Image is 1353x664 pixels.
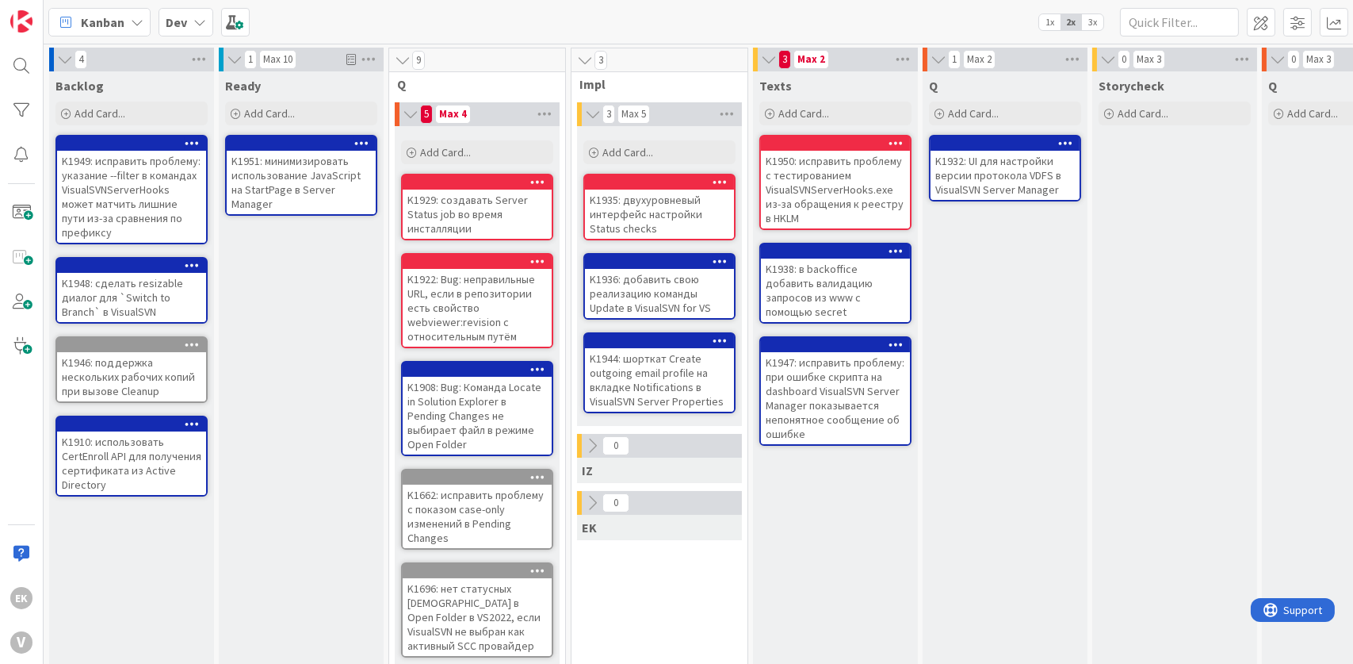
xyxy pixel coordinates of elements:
span: Add Card... [420,145,471,159]
span: 0 [602,493,629,512]
div: K1696: нет статусных [DEMOGRAPHIC_DATA] в Open Folder в VS2022, если VisualSVN не выбран как акти... [403,578,552,656]
div: Max 3 [1137,56,1161,63]
div: K1908: Bug: Команда Locate in Solution Explorer в Pending Changes не выбирает файл в режиме Open ... [403,363,552,455]
div: K1922: Bug: неправильные URL, если в репозитории есть свойство webviewer:revision с относительным... [403,255,552,347]
a: K1948: сделать resizable диалог для `Switch to Branch` в VisualSVN [55,257,208,324]
div: K1932: UI для настройки версии протокола VDFS в VisualSVN Server Manager [931,151,1080,200]
div: K1947: исправить проблему: при ошибке скрипта на dashboard VisualSVN Server Manager показывается ... [761,338,910,444]
span: 1 [948,50,961,69]
div: K1950: исправить проблему с тестированием VisualSVNServerHooks.exe из-за обращения к реестру в HKLM [761,151,910,228]
div: K1929: создавать Server Status job во время инсталляции [403,175,552,239]
span: Support [33,2,72,21]
span: 0 [1118,50,1130,69]
div: Max 2 [967,56,992,63]
div: Max 2 [797,56,825,63]
div: K1922: Bug: неправильные URL, если в репозитории есть свойство webviewer:revision с относительным... [403,269,552,347]
span: Add Card... [778,106,829,121]
a: K1946: поддержка нескольких рабочих копий при вызове Cleanup [55,336,208,403]
span: Q [397,76,545,92]
a: K1662: исправить проблему с показом case-only изменений в Pending Changes [401,469,553,550]
span: Add Card... [244,106,295,121]
div: V [10,631,32,654]
a: K1936: добавить свою реализацию команды Update в VisualSVN for VS [583,253,736,320]
a: K1929: создавать Server Status job во время инсталляции [401,174,553,240]
div: K1696: нет статусных [DEMOGRAPHIC_DATA] в Open Folder в VS2022, если VisualSVN не выбран как акти... [403,564,552,656]
span: 1 [244,50,257,69]
span: Ready [225,78,261,94]
div: K1948: сделать resizable диалог для `Switch to Branch` в VisualSVN [57,259,206,322]
span: Add Card... [948,106,999,121]
div: K1936: добавить свою реализацию команды Update в VisualSVN for VS [585,269,734,318]
div: K1935: двухуровневый интерфейс настройки Status checks [585,190,734,239]
span: 3x [1082,14,1103,30]
span: 0 [1287,50,1300,69]
div: K1910: использовать CertEnroll API для получения сертификата из Active Directory [57,417,206,495]
a: K1938: в backoffice добавить валидацию запросов из www с помощью secret [759,243,912,324]
span: 0 [602,436,629,455]
div: K1932: UI для настройки версии протокола VDFS в VisualSVN Server Manager [931,136,1080,200]
a: K1951: минимизировать использование JavaScript на StartPage в Server Manager [225,135,377,216]
span: 9 [412,51,425,70]
span: 3 [778,50,791,69]
span: Storycheck [1099,78,1164,94]
div: K1949: исправить проблему: указание --filter в командах VisualSVNServerHooks может матчить лишние... [57,151,206,243]
span: Add Card... [1287,106,1338,121]
div: K1944: шорткат Create outgoing email profile на вкладке Notifications в VisualSVN Server Properties [585,334,734,412]
div: K1951: минимизировать использование JavaScript на StartPage в Server Manager [227,151,376,214]
a: K1944: шорткат Create outgoing email profile на вкладке Notifications в VisualSVN Server Properties [583,332,736,413]
a: K1922: Bug: неправильные URL, если в репозитории есть свойство webviewer:revision с относительным... [401,253,553,348]
span: 3 [594,51,607,70]
span: Q [929,78,938,94]
span: Add Card... [1118,106,1168,121]
div: K1947: исправить проблему: при ошибке скрипта на dashboard VisualSVN Server Manager показывается ... [761,352,910,444]
div: K1946: поддержка нескольких рабочих копий при вызове Cleanup [57,338,206,401]
a: K1949: исправить проблему: указание --filter в командах VisualSVNServerHooks может матчить лишние... [55,135,208,244]
div: K1946: поддержка нескольких рабочих копий при вызове Cleanup [57,352,206,401]
span: Texts [759,78,792,94]
div: K1662: исправить проблему с показом case-only изменений в Pending Changes [403,470,552,548]
a: K1947: исправить проблему: при ошибке скрипта на dashboard VisualSVN Server Manager показывается ... [759,336,912,446]
a: K1908: Bug: Команда Locate in Solution Explorer в Pending Changes не выбирает файл в режиме Open ... [401,361,553,456]
b: Dev [166,14,187,30]
div: K1949: исправить проблему: указание --filter в командах VisualSVNServerHooks может матчить лишние... [57,136,206,243]
a: K1950: исправить проблему с тестированием VisualSVNServerHooks.exe из-за обращения к реестру в HKLM [759,135,912,230]
span: Impl [579,76,728,92]
div: K1662: исправить проблему с показом case-only изменений в Pending Changes [403,485,552,548]
input: Quick Filter... [1120,8,1239,36]
span: Kanban [81,13,124,32]
div: Max 3 [1306,56,1331,63]
span: IZ [582,462,593,478]
div: K1908: Bug: Команда Locate in Solution Explorer в Pending Changes не выбирает файл в режиме Open ... [403,377,552,455]
span: Add Card... [602,145,653,159]
a: K1910: использовать CertEnroll API для получения сертификата из Active Directory [55,416,208,497]
span: 5 [420,105,433,124]
div: Max 10 [263,56,292,63]
div: K1936: добавить свою реализацию команды Update в VisualSVN for VS [585,255,734,318]
div: Max 4 [439,110,467,118]
div: K1938: в backoffice добавить валидацию запросов из www с помощью secret [761,244,910,322]
div: EK [10,587,32,609]
a: K1935: двухуровневый интерфейс настройки Status checks [583,174,736,240]
span: 4 [75,50,87,69]
span: Q [1268,78,1277,94]
span: Backlog [55,78,104,94]
div: K1910: использовать CertEnroll API для получения сертификата из Active Directory [57,432,206,495]
div: K1950: исправить проблему с тестированием VisualSVNServerHooks.exe из-за обращения к реестру в HKLM [761,136,910,228]
div: K1951: минимизировать использование JavaScript на StartPage в Server Manager [227,136,376,214]
div: K1929: создавать Server Status job во время инсталляции [403,190,552,239]
img: Visit kanbanzone.com [10,10,32,33]
div: K1938: в backoffice добавить валидацию запросов из www с помощью secret [761,259,910,322]
div: K1948: сделать resizable диалог для `Switch to Branch` в VisualSVN [57,273,206,322]
div: K1944: шорткат Create outgoing email profile на вкладке Notifications в VisualSVN Server Properties [585,348,734,412]
div: Max 5 [621,110,646,118]
a: K1696: нет статусных [DEMOGRAPHIC_DATA] в Open Folder в VS2022, если VisualSVN не выбран как акти... [401,562,553,658]
span: 1x [1039,14,1061,30]
span: 2x [1061,14,1082,30]
a: K1932: UI для настройки версии протокола VDFS в VisualSVN Server Manager [929,135,1081,202]
div: K1935: двухуровневый интерфейс настройки Status checks [585,175,734,239]
span: 3 [602,105,615,124]
span: EK [582,520,597,535]
span: Add Card... [75,106,125,121]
